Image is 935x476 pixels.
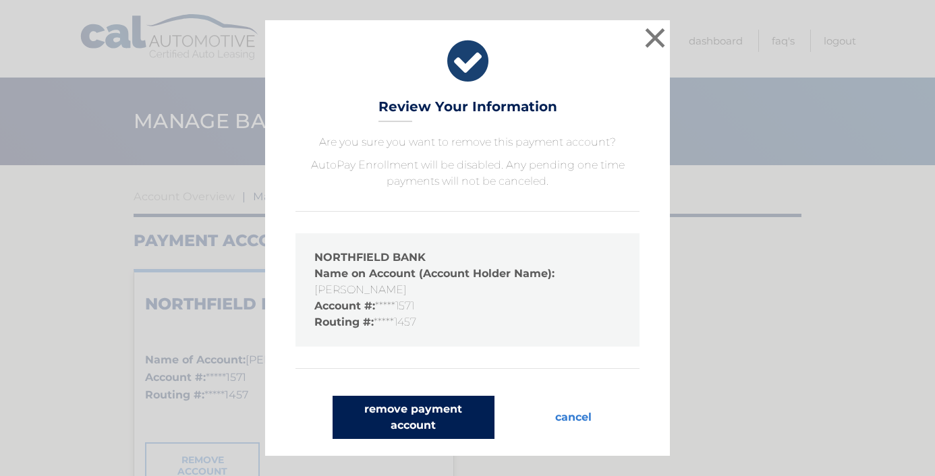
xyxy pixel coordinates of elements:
strong: Account #: [314,299,375,312]
h3: Review Your Information [378,98,557,122]
p: Are you sure you want to remove this payment account? [295,134,640,150]
strong: NORTHFIELD BANK [314,251,426,264]
p: AutoPay Enrollment will be disabled. Any pending one time payments will not be canceled. [295,157,640,189]
button: cancel [544,396,602,439]
strong: Routing #: [314,316,374,328]
strong: Name on Account (Account Holder Name): [314,267,555,280]
button: remove payment account [333,396,494,439]
button: × [642,24,669,51]
li: [PERSON_NAME] [314,266,621,298]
